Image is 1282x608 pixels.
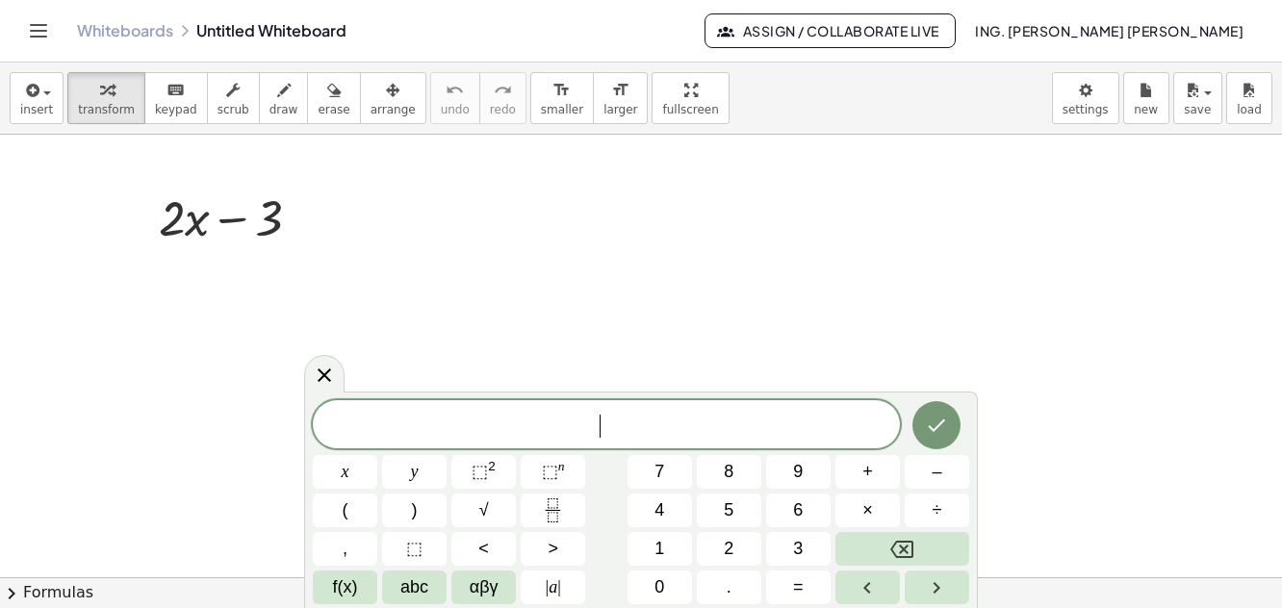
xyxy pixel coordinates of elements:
span: 4 [654,497,664,523]
span: 2 [724,536,733,562]
span: | [546,577,550,596]
span: transform [78,103,135,116]
i: keyboard [167,79,185,102]
span: | [557,577,561,596]
span: keypad [155,103,197,116]
button: format_sizesmaller [530,72,594,124]
button: Plus [835,455,900,489]
button: new [1123,72,1169,124]
button: Absolute value [521,570,585,604]
span: x [342,459,349,485]
span: 7 [654,459,664,485]
span: save [1184,103,1211,116]
i: redo [494,79,512,102]
button: Placeholder [382,532,447,566]
span: 0 [654,574,664,600]
span: αβγ [470,574,499,600]
button: 8 [697,455,761,489]
sup: n [558,459,565,473]
span: y [411,459,419,485]
span: smaller [541,103,583,116]
button: 2 [697,532,761,566]
span: ​ [600,415,611,438]
span: arrange [371,103,416,116]
button: transform [67,72,145,124]
span: ) [412,497,418,523]
span: a [546,574,561,600]
span: . [727,574,731,600]
button: Superscript [521,455,585,489]
span: larger [603,103,637,116]
button: y [382,455,447,489]
button: Squared [451,455,516,489]
button: settings [1052,72,1119,124]
span: undo [441,103,470,116]
span: ING. [PERSON_NAME] [PERSON_NAME] [975,22,1244,39]
button: keyboardkeypad [144,72,208,124]
button: Left arrow [835,570,900,604]
span: fullscreen [662,103,718,116]
span: insert [20,103,53,116]
span: – [932,459,941,485]
span: Assign / Collaborate Live [721,22,939,39]
button: Less than [451,532,516,566]
button: save [1173,72,1222,124]
span: + [862,459,873,485]
span: 1 [654,536,664,562]
span: , [343,536,347,562]
button: Equals [766,570,831,604]
span: 5 [724,497,733,523]
button: Greek alphabet [451,570,516,604]
span: new [1134,103,1158,116]
a: Whiteboards [77,21,173,40]
button: redoredo [479,72,526,124]
button: , [313,532,377,566]
span: settings [1063,103,1109,116]
button: insert [10,72,64,124]
button: Fraction [521,494,585,527]
span: load [1237,103,1262,116]
span: f(x) [333,574,358,600]
button: Functions [313,570,377,604]
button: Divide [905,494,969,527]
span: > [548,536,558,562]
button: Toggle navigation [23,15,54,46]
button: . [697,570,761,604]
button: 9 [766,455,831,489]
button: Done [912,401,961,449]
button: erase [307,72,360,124]
span: × [862,497,873,523]
button: format_sizelarger [593,72,648,124]
button: 7 [628,455,692,489]
button: 0 [628,570,692,604]
span: redo [490,103,516,116]
span: ⬚ [542,462,558,481]
button: load [1226,72,1272,124]
span: ÷ [933,497,942,523]
span: draw [269,103,298,116]
span: ⬚ [472,462,488,481]
span: 8 [724,459,733,485]
span: = [793,574,804,600]
span: 6 [793,497,803,523]
button: Right arrow [905,570,969,604]
sup: 2 [488,459,496,473]
span: ⬚ [406,536,423,562]
button: fullscreen [652,72,729,124]
button: ( [313,494,377,527]
span: scrub [218,103,249,116]
span: abc [400,574,428,600]
span: 3 [793,536,803,562]
button: ) [382,494,447,527]
button: 3 [766,532,831,566]
button: 5 [697,494,761,527]
i: undo [446,79,464,102]
button: 6 [766,494,831,527]
span: < [478,536,489,562]
button: Square root [451,494,516,527]
button: 1 [628,532,692,566]
i: format_size [552,79,571,102]
button: draw [259,72,309,124]
span: erase [318,103,349,116]
button: 4 [628,494,692,527]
